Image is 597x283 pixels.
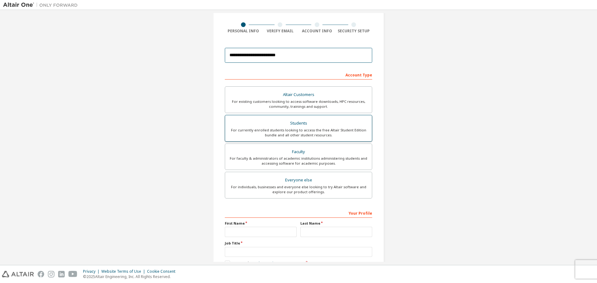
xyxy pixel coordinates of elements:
[225,208,372,218] div: Your Profile
[229,148,368,156] div: Faculty
[229,128,368,138] div: For currently enrolled students looking to access the free Altair Student Edition bundle and all ...
[3,2,81,8] img: Altair One
[2,271,34,277] img: altair_logo.svg
[38,271,44,277] img: facebook.svg
[262,29,299,34] div: Verify Email
[300,221,372,226] label: Last Name
[229,185,368,194] div: For individuals, businesses and everyone else looking to try Altair software and explore our prod...
[253,261,305,266] a: End-User License Agreement
[101,269,147,274] div: Website Terms of Use
[229,90,368,99] div: Altair Customers
[58,271,65,277] img: linkedin.svg
[229,156,368,166] div: For faculty & administrators of academic institutions administering students and accessing softwa...
[298,29,336,34] div: Account Info
[225,70,372,80] div: Account Type
[336,29,373,34] div: Security Setup
[225,221,297,226] label: First Name
[147,269,179,274] div: Cookie Consent
[225,241,372,246] label: Job Title
[229,119,368,128] div: Students
[83,274,179,279] p: © 2025 Altair Engineering, Inc. All Rights Reserved.
[83,269,101,274] div: Privacy
[68,271,77,277] img: youtube.svg
[48,271,54,277] img: instagram.svg
[229,99,368,109] div: For existing customers looking to access software downloads, HPC resources, community, trainings ...
[225,29,262,34] div: Personal Info
[229,176,368,185] div: Everyone else
[225,261,305,266] label: I accept the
